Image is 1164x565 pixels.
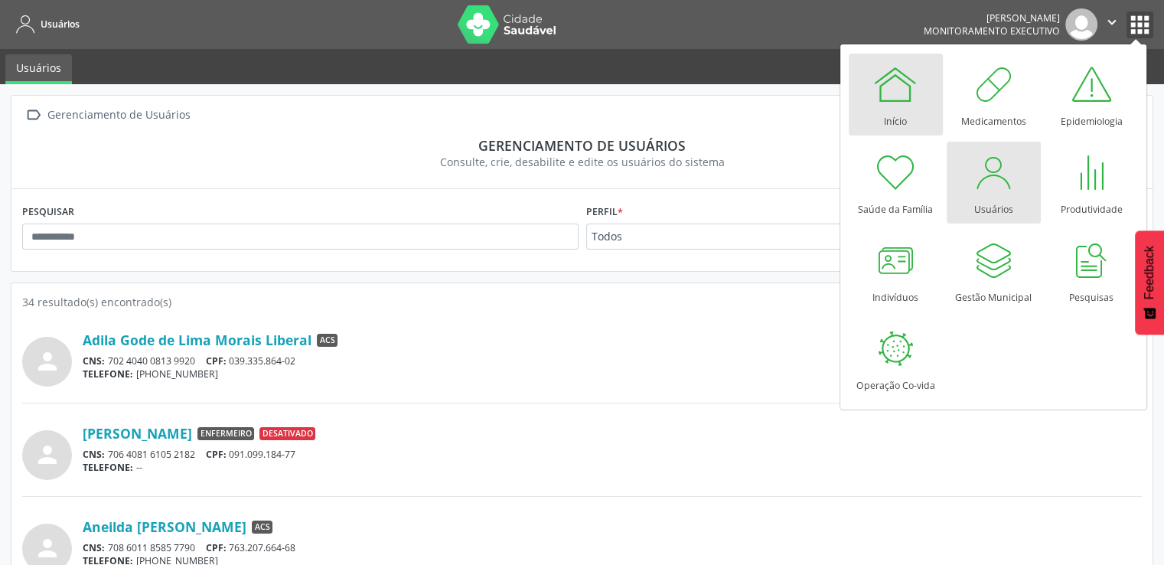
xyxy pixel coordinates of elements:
div: [PHONE_NUMBER] [83,367,1142,380]
span: ACS [317,334,337,348]
button: Feedback - Mostrar pesquisa [1135,230,1164,335]
div: 706 4081 6105 2182 091.099.184-77 [83,448,1142,461]
span: Monitoramento Executivo [924,24,1060,38]
span: Desativado [259,427,315,441]
div: Consulte, crie, desabilite e edite os usuários do sistema [33,154,1131,170]
div: 708 6011 8585 7790 763.207.664-68 [83,541,1142,554]
span: ACS [252,521,272,534]
a: Usuários [5,54,72,84]
span: Enfermeiro [197,427,254,441]
a: Produtividade [1045,142,1139,224]
a: Usuários [947,142,1041,224]
span: CNS: [83,354,105,367]
span: CNS: [83,541,105,554]
span: Usuários [41,18,80,31]
div: 702 4040 0813 9920 039.335.864-02 [83,354,1142,367]
div: [PERSON_NAME] [924,11,1060,24]
span: TELEFONE: [83,367,133,380]
div: Gerenciamento de usuários [33,137,1131,154]
i: person [34,441,61,469]
span: CPF: [206,541,227,554]
span: TELEFONE: [83,461,133,474]
a: Aneilda [PERSON_NAME] [83,518,246,535]
div: Gerenciamento de Usuários [44,104,193,126]
a: Epidemiologia [1045,54,1139,136]
i:  [22,104,44,126]
span: Todos [592,229,829,244]
a: Usuários [11,11,80,37]
i:  [1104,14,1120,31]
i: person [34,348,61,375]
div: 34 resultado(s) encontrado(s) [22,294,1142,310]
a: Início [849,54,943,136]
a: Medicamentos [947,54,1041,136]
i: person [34,534,61,562]
button: apps [1127,11,1153,38]
div: -- [83,461,1142,474]
a: Adila Gode de Lima Morais Liberal [83,331,311,348]
span: CPF: [206,354,227,367]
span: CNS: [83,448,105,461]
span: CPF: [206,448,227,461]
a: Saúde da Família [849,142,943,224]
a: Indivíduos [849,230,943,312]
a: Pesquisas [1045,230,1139,312]
a:  Gerenciamento de Usuários [22,104,193,126]
a: Gestão Municipal [947,230,1041,312]
label: Perfil [586,200,623,224]
a: [PERSON_NAME] [83,425,192,442]
img: img [1065,8,1097,41]
button:  [1097,8,1127,41]
label: PESQUISAR [22,200,74,224]
span: Feedback [1143,246,1156,299]
a: Operação Co-vida [849,318,943,400]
